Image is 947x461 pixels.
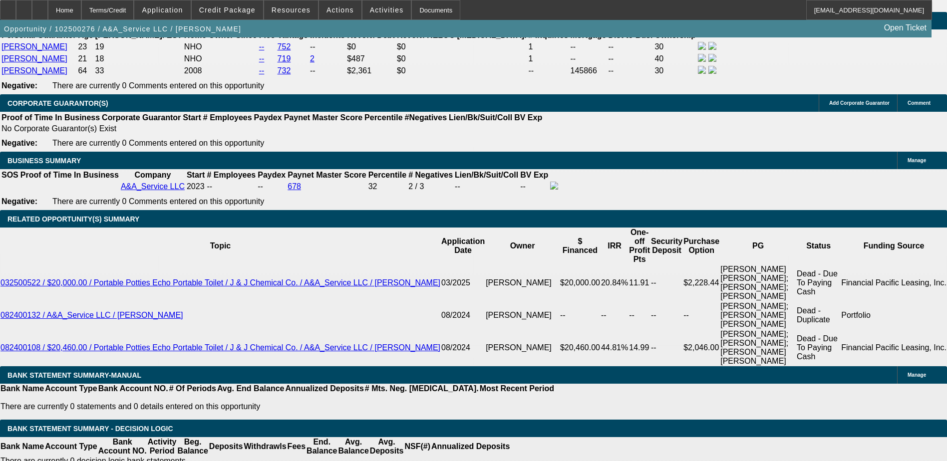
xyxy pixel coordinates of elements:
[7,215,139,223] span: RELATED OPPORTUNITY(S) SUMMARY
[177,437,208,456] th: Beg. Balance
[203,113,252,122] b: # Employees
[560,301,601,329] td: --
[654,65,696,76] td: 30
[601,264,629,301] td: 20.84%
[77,53,93,64] td: 21
[1,113,100,123] th: Proof of Time In Business
[98,384,169,394] th: Bank Account NO.
[278,42,291,51] a: 752
[396,53,527,64] td: $0
[708,42,716,50] img: linkedin-icon.png
[243,437,287,456] th: Withdrawls
[134,171,171,179] b: Company
[4,25,241,33] span: Opportunity / 102500276 / A&A_Service LLC / [PERSON_NAME]
[550,182,558,190] img: facebook-icon.png
[264,0,318,19] button: Resources
[841,264,947,301] td: Financial Pacific Leasing, Inc.
[288,171,366,179] b: Paynet Master Score
[408,182,453,191] div: 2 / 3
[629,329,650,366] td: 14.99
[608,65,653,76] td: --
[257,181,286,192] td: --
[52,197,264,206] span: There are currently 0 Comments entered on this opportunity
[52,81,264,90] span: There are currently 0 Comments entered on this opportunity
[346,53,395,64] td: $487
[514,113,542,122] b: BV Exp
[1,42,67,51] a: [PERSON_NAME]
[796,228,841,264] th: Status
[396,41,527,52] td: $0
[708,54,716,62] img: linkedin-icon.png
[650,329,683,366] td: --
[285,384,364,394] th: Annualized Deposits
[258,171,286,179] b: Paydex
[404,437,431,456] th: NSF(#)
[310,41,345,52] td: --
[570,41,607,52] td: --
[560,228,601,264] th: $ Financed
[485,301,560,329] td: [PERSON_NAME]
[908,158,926,163] span: Manage
[708,66,716,74] img: linkedin-icon.png
[720,228,796,264] th: PG
[95,41,183,52] td: 19
[121,182,185,191] a: A&A_Service LLC
[0,402,554,411] p: There are currently 0 statements and 0 details entered on this opportunity
[44,384,98,394] th: Account Type
[278,66,291,75] a: 732
[1,170,19,180] th: SOS
[570,65,607,76] td: 145866
[601,228,629,264] th: IRR
[369,437,404,456] th: Avg. Deposits
[650,301,683,329] td: --
[183,113,201,122] b: Start
[346,65,395,76] td: $2,361
[908,372,926,378] span: Manage
[629,301,650,329] td: --
[560,264,601,301] td: $20,000.00
[254,113,282,122] b: Paydex
[259,42,265,51] a: --
[364,113,402,122] b: Percentile
[186,181,205,192] td: 2023
[346,41,395,52] td: $0
[796,329,841,366] td: Dead - Due To Paying Cash
[441,329,485,366] td: 08/2024
[654,41,696,52] td: 30
[479,384,555,394] th: Most Recent Period
[278,54,291,63] a: 719
[184,53,258,64] td: NHO
[629,264,650,301] td: 11.91
[319,0,361,19] button: Actions
[405,113,447,122] b: #Negatives
[654,53,696,64] td: 40
[520,171,548,179] b: BV Exp
[288,182,301,191] a: 678
[184,41,258,52] td: NHO
[601,301,629,329] td: --
[454,181,519,192] td: --
[841,301,947,329] td: Portfolio
[841,329,947,366] td: Financial Pacific Leasing, Inc.
[1,54,67,63] a: [PERSON_NAME]
[337,437,369,456] th: Avg. Balance
[698,54,706,62] img: facebook-icon.png
[102,113,181,122] b: Corporate Guarantor
[272,6,311,14] span: Resources
[528,53,569,64] td: 1
[608,53,653,64] td: --
[650,228,683,264] th: Security Deposit
[455,171,518,179] b: Lien/Bk/Suit/Coll
[608,41,653,52] td: --
[796,264,841,301] td: Dead - Due To Paying Cash
[368,182,406,191] div: 32
[520,181,549,192] td: --
[44,437,98,456] th: Account Type
[187,171,205,179] b: Start
[7,157,81,165] span: BUSINESS SUMMARY
[485,264,560,301] td: [PERSON_NAME]
[796,301,841,329] td: Dead - Duplicate
[650,264,683,301] td: --
[284,113,362,122] b: Paynet Master Score
[199,6,256,14] span: Credit Package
